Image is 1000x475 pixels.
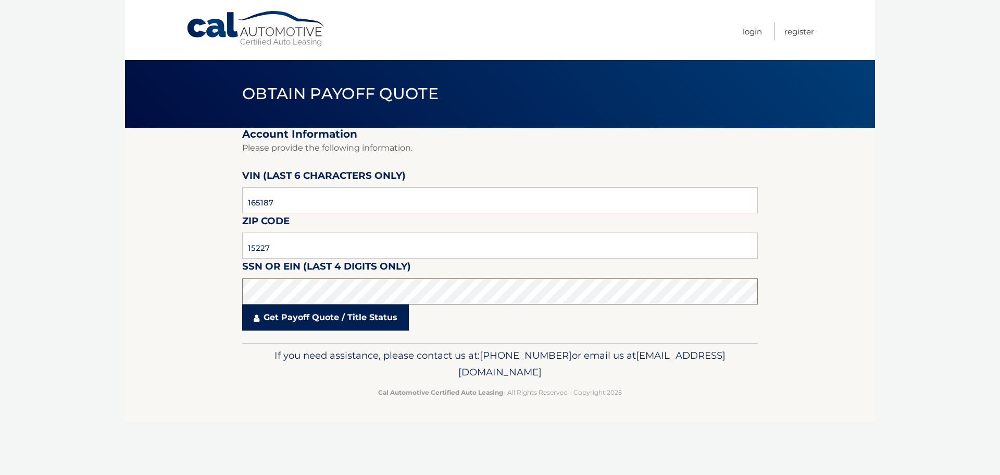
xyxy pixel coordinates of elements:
[242,168,406,187] label: VIN (last 6 characters only)
[186,10,327,47] a: Cal Automotive
[242,84,439,103] span: Obtain Payoff Quote
[242,128,758,141] h2: Account Information
[242,259,411,278] label: SSN or EIN (last 4 digits only)
[242,305,409,331] a: Get Payoff Quote / Title Status
[743,23,762,40] a: Login
[784,23,814,40] a: Register
[242,141,758,155] p: Please provide the following information.
[249,387,751,398] p: - All Rights Reserved - Copyright 2025
[249,347,751,381] p: If you need assistance, please contact us at: or email us at
[480,349,572,361] span: [PHONE_NUMBER]
[378,388,503,396] strong: Cal Automotive Certified Auto Leasing
[242,213,290,233] label: Zip Code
